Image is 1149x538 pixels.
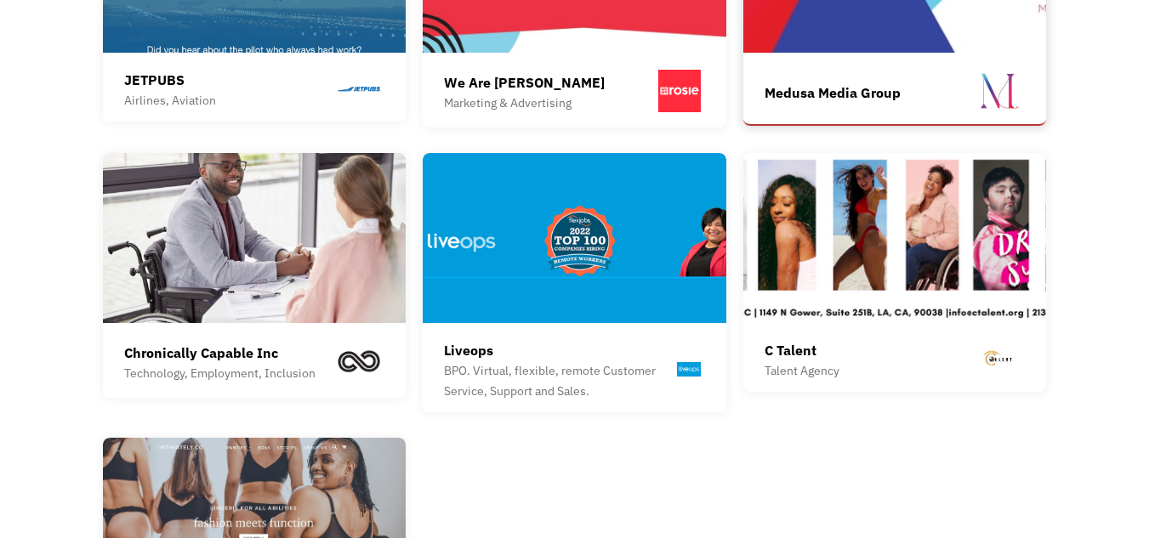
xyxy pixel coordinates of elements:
[444,93,605,113] div: Marketing & Advertising
[124,363,316,383] div: Technology, Employment, Inclusion
[124,90,216,110] div: Airlines, Aviation
[103,153,407,398] a: Chronically Capable IncTechnology, Employment, Inclusion
[765,82,901,103] div: Medusa Media Group
[765,340,839,360] div: C Talent
[765,360,839,381] div: Talent Agency
[444,72,605,93] div: We Are [PERSON_NAME]
[444,340,673,360] div: Liveops
[124,343,316,363] div: Chronically Capable Inc
[743,153,1047,392] a: C TalentTalent Agency
[124,70,216,90] div: JETPUBS
[423,153,726,412] a: LiveopsBPO. Virtual, flexible, remote Customer Service, Support and Sales.
[444,360,673,401] div: BPO. Virtual, flexible, remote Customer Service, Support and Sales.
